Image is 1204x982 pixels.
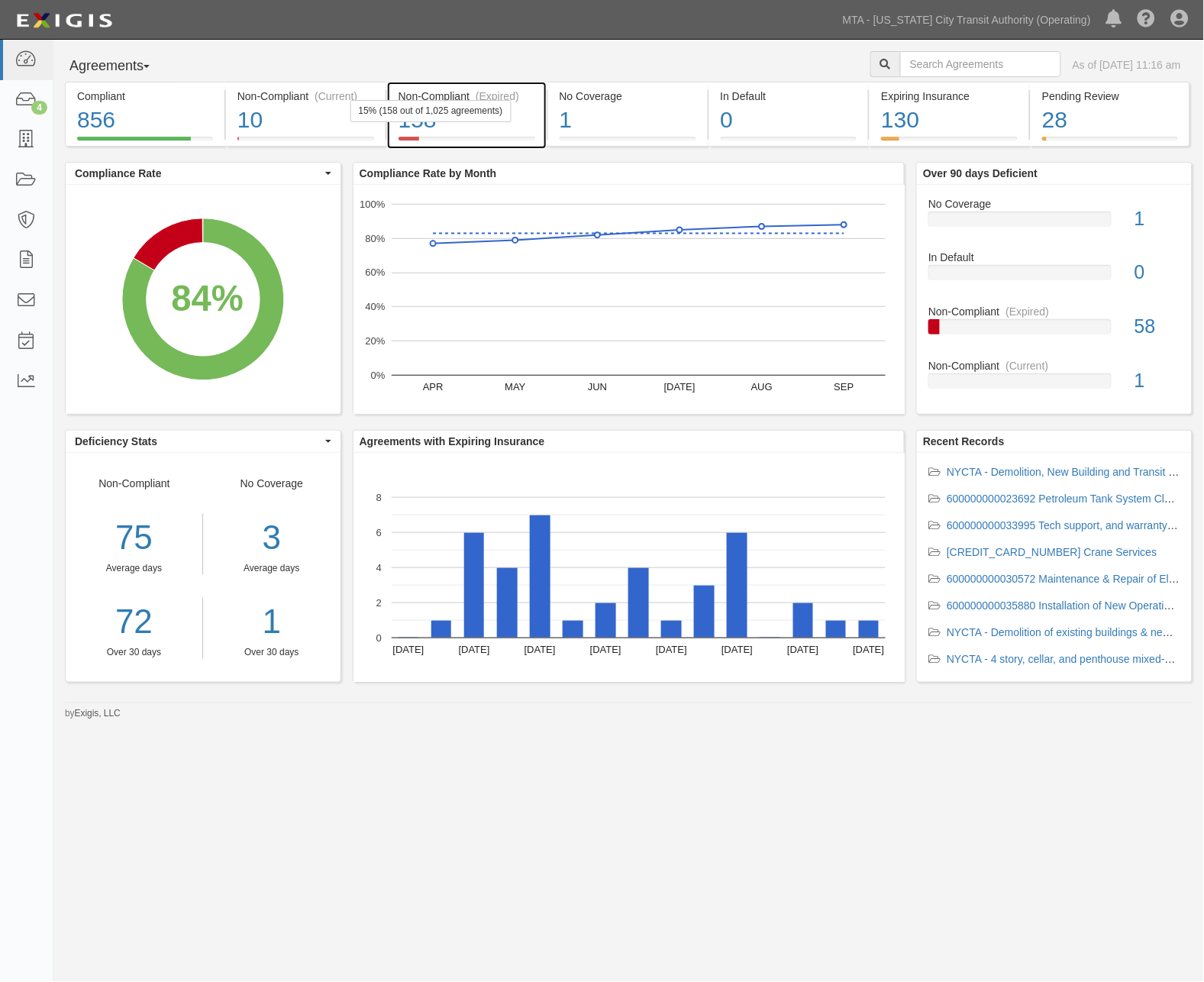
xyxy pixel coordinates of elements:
text: [DATE] [721,644,753,655]
b: Compliance Rate by Month [360,167,497,179]
a: No Coverage1 [548,137,708,149]
a: Non-Compliant(Expired)58 [928,304,1180,358]
div: Over 30 days [66,646,202,659]
text: SEP [834,381,854,392]
a: Compliant856 [65,137,224,149]
div: No Coverage [917,196,1192,212]
div: 0 [1123,259,1192,286]
text: [DATE] [590,644,621,655]
div: Average days [66,562,202,575]
div: As of [DATE] 11:16 am [1073,57,1181,73]
div: In Default [721,89,857,104]
span: Compliance Rate [75,166,321,181]
div: (Expired) [1006,304,1050,319]
text: [DATE] [853,644,884,655]
text: AUG [751,381,773,392]
svg: A chart. [353,453,905,682]
img: logo-5460c22ac91f19d4615b14bd174203de0afe785f0fc80cf4dbbc73dc1793850b.png [11,7,117,34]
div: 3 [215,514,329,562]
div: Compliant [77,89,213,104]
text: 4 [376,562,382,573]
div: Non-Compliant [917,358,1192,373]
a: In Default0 [928,250,1180,304]
a: Expiring Insurance130 [870,137,1029,149]
text: 80% [365,233,385,244]
div: No Coverage [560,89,696,104]
text: 100% [360,199,386,210]
text: [DATE] [787,644,818,655]
i: Help Center - Complianz [1138,11,1156,29]
div: No Coverage [203,476,341,659]
div: (Current) [315,89,357,104]
text: [DATE] [392,644,424,655]
text: JUN [588,381,607,392]
a: 1 [215,598,329,646]
button: Deficiency Stats [66,431,341,452]
text: [DATE] [458,644,489,655]
div: 856 [77,104,213,137]
div: Non-Compliant (Current) [237,89,374,104]
div: 28 [1042,104,1178,137]
a: MTA - [US_STATE] City Transit Authority (Operating) [835,5,1099,35]
a: [CREDIT_CARD_NUMBER] Crane Services [947,546,1157,558]
small: by [65,707,121,720]
div: 84% [171,273,244,325]
a: Non-Compliant(Expired)15815% (158 out of 1,025 agreements) [387,137,547,149]
text: [DATE] [664,381,696,392]
div: 1 [1123,205,1192,233]
div: 15% (158 out of 1,025 agreements) [350,100,512,122]
a: Non-Compliant(Current)10 [226,137,386,149]
text: 20% [365,335,385,347]
div: (Current) [1006,358,1049,373]
text: 2 [376,597,382,609]
text: 0% [370,370,385,381]
text: [DATE] [525,644,556,655]
a: 72 [66,598,202,646]
div: (Expired) [476,89,519,104]
div: Over 30 days [215,646,329,659]
div: Pending Review [1042,89,1178,104]
div: 1 [1123,367,1192,395]
a: Exigis, LLC [75,708,121,719]
text: MAY [505,381,526,392]
text: 40% [365,301,385,312]
text: 0 [376,632,382,644]
div: Non-Compliant [917,304,1192,319]
text: APR [423,381,444,392]
div: In Default [917,250,1192,265]
b: Over 90 days Deficient [923,167,1038,179]
div: Non-Compliant [66,476,203,659]
div: Average days [215,562,329,575]
div: 0 [721,104,857,137]
button: Agreements [65,51,179,82]
div: 75 [66,514,202,562]
div: 10 [237,104,374,137]
div: 1 [560,104,696,137]
div: Non-Compliant (Expired) [399,89,535,104]
button: Compliance Rate [66,163,341,184]
div: 130 [881,104,1018,137]
svg: A chart. [353,185,905,414]
b: Recent Records [923,435,1005,447]
span: Deficiency Stats [75,434,321,449]
b: Agreements with Expiring Insurance [360,435,545,447]
svg: A chart. [66,185,341,414]
div: 58 [1123,313,1192,341]
text: 60% [365,266,385,278]
input: Search Agreements [900,51,1061,77]
a: No Coverage1 [928,196,1180,250]
div: 4 [31,101,47,115]
a: In Default0 [709,137,869,149]
text: [DATE] [656,644,687,655]
text: 8 [376,492,382,503]
div: Expiring Insurance [881,89,1018,104]
a: Non-Compliant(Current)1 [928,358,1180,401]
text: 6 [376,527,382,538]
a: Pending Review28 [1031,137,1190,149]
